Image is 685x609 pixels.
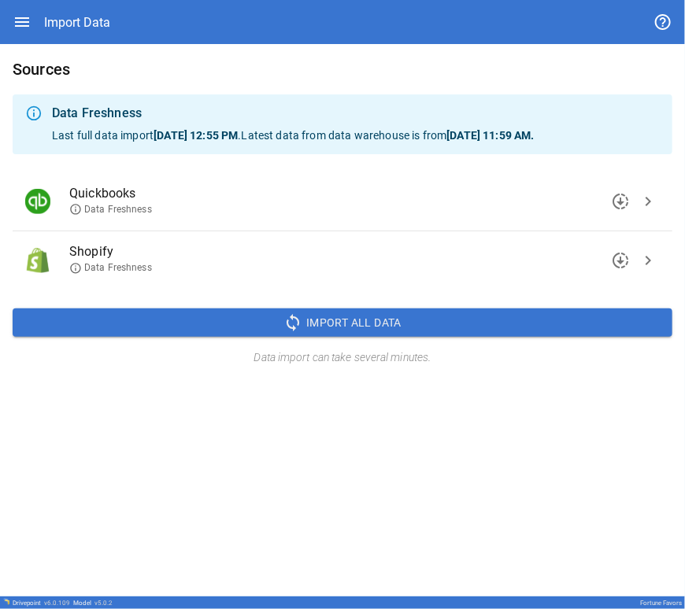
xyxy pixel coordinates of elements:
span: downloading [611,251,630,270]
span: chevron_right [639,251,657,270]
div: Data Freshness [52,104,660,123]
span: v 5.0.2 [94,600,113,607]
span: v 6.0.109 [44,600,70,607]
img: Shopify [25,248,50,273]
span: sync [283,313,302,332]
span: Import All Data [306,313,402,333]
span: Shopify [69,242,635,261]
h6: Sources [13,57,672,82]
div: Drivepoint [13,600,70,607]
h6: Data import can take several minutes. [13,349,672,367]
button: Import All Data [13,308,672,337]
span: downloading [611,192,630,211]
span: chevron_right [639,192,657,211]
img: Drivepoint [3,599,9,605]
b: [DATE] 12:55 PM [154,129,238,142]
b: [DATE] 11:59 AM . [446,129,534,142]
div: Model [73,600,113,607]
span: Quickbooks [69,184,635,203]
span: Data Freshness [69,261,152,275]
img: Quickbooks [25,189,50,214]
div: Import Data [44,15,110,30]
span: Data Freshness [69,203,152,216]
div: Fortune Favors [640,600,682,607]
p: Last full data import . Latest data from data warehouse is from [52,127,660,143]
